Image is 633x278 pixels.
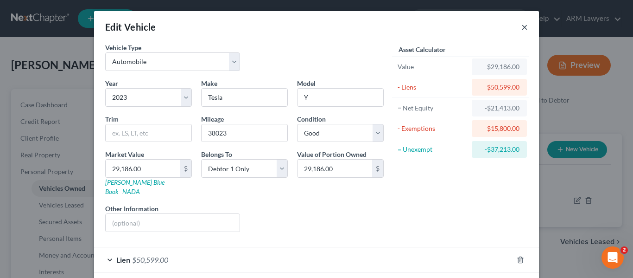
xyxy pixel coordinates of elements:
[479,145,519,154] div: -$37,213.00
[106,124,191,142] input: ex. LS, LT, etc
[105,204,158,213] label: Other Information
[105,78,118,88] label: Year
[372,160,383,177] div: $
[201,114,224,124] label: Mileage
[398,83,468,92] div: - Liens
[298,160,372,177] input: 0.00
[202,124,287,142] input: --
[105,43,141,52] label: Vehicle Type
[297,149,367,159] label: Value of Portion Owned
[297,78,316,88] label: Model
[479,124,519,133] div: $15,800.00
[116,255,130,264] span: Lien
[601,246,624,269] iframe: Intercom live chat
[399,45,446,54] label: Asset Calculator
[521,21,528,32] button: ×
[105,178,165,195] a: [PERSON_NAME] Blue Book
[105,149,144,159] label: Market Value
[122,187,140,195] a: NADA
[106,214,240,232] input: (optional)
[201,150,232,158] span: Belongs To
[202,89,287,106] input: ex. Nissan
[479,62,519,71] div: $29,186.00
[298,89,383,106] input: ex. Altima
[106,160,180,177] input: 0.00
[398,145,468,154] div: = Unexempt
[180,160,191,177] div: $
[398,62,468,71] div: Value
[105,20,156,33] div: Edit Vehicle
[105,114,119,124] label: Trim
[297,114,326,124] label: Condition
[398,124,468,133] div: - Exemptions
[479,83,519,92] div: $50,599.00
[620,246,628,254] span: 2
[398,103,468,113] div: = Net Equity
[201,79,217,87] span: Make
[132,255,168,264] span: $50,599.00
[479,103,519,113] div: -$21,413.00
